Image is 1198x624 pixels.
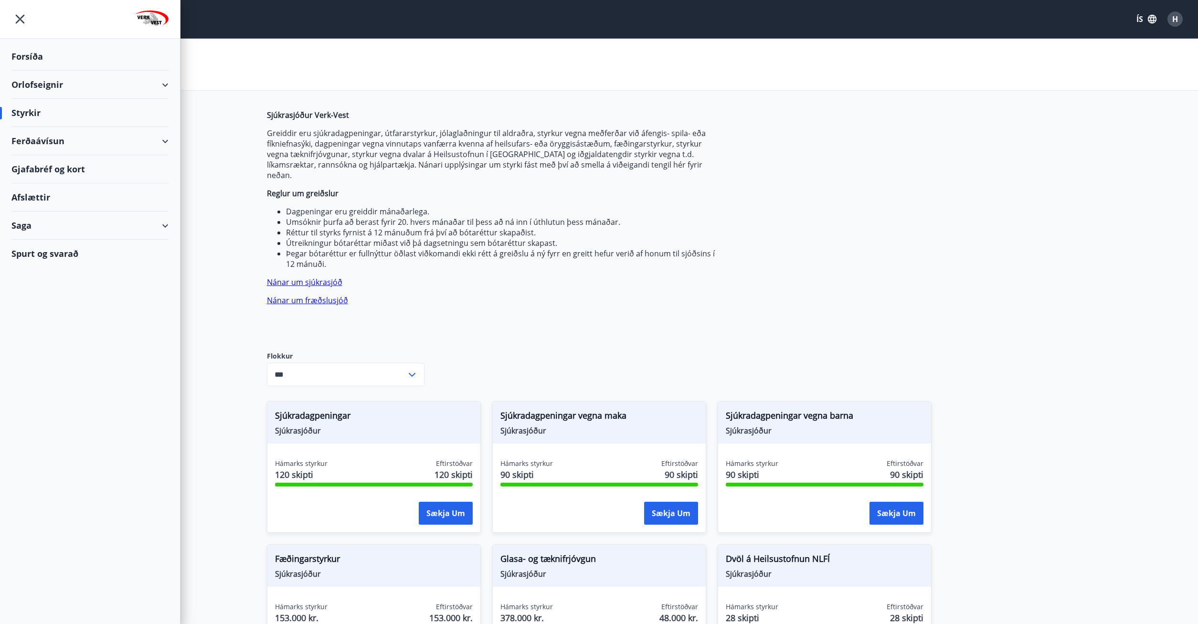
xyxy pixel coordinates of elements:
span: Sjúkrasjóður [275,569,473,579]
span: 28 skipti [726,612,778,624]
span: Sjúkrasjóður [275,425,473,436]
div: Forsíða [11,42,169,71]
li: Réttur til styrks fyrnist á 12 mánuðum frá því að bótaréttur skapaðist. [286,227,718,238]
span: 153.000 kr. [275,612,328,624]
img: union_logo [135,11,169,30]
span: 90 skipti [890,468,923,481]
div: Afslættir [11,183,169,212]
span: Glasa- og tæknifrjóvgun [500,552,698,569]
span: Eftirstöðvar [661,459,698,468]
strong: Sjúkrasjóður Verk-Vest [267,110,349,120]
button: H [1164,8,1187,31]
strong: Reglur um greiðslur [267,188,339,199]
span: Sjúkradagpeningar vegna barna [726,409,923,425]
span: Sjúkrasjóður [500,569,698,579]
div: Gjafabréf og kort [11,155,169,183]
div: Ferðaávísun [11,127,169,155]
span: 378.000 kr. [500,612,553,624]
span: 28 skipti [890,612,923,624]
span: 90 skipti [726,468,778,481]
span: Eftirstöðvar [887,459,923,468]
span: Eftirstöðvar [661,602,698,612]
span: Sjúkrasjóður [726,425,923,436]
span: H [1172,14,1178,24]
span: 120 skipti [435,468,473,481]
p: Greiddir eru sjúkradagpeningar, útfararstyrkur, jólaglaðningur til aldraðra, styrkur vegna meðfer... [267,128,718,180]
li: Umsóknir þurfa að berast fyrir 20. hvers mánaðar til þess að ná inn í úthlutun þess mánaðar. [286,217,718,227]
span: Sjúkradagpeningar vegna maka [500,409,698,425]
span: 48.000 kr. [659,612,698,624]
span: Sjúkrasjóður [726,569,923,579]
a: Nánar um sjúkrasjóð [267,277,342,287]
button: Sækja um [869,502,923,525]
span: 90 skipti [665,468,698,481]
span: Sjúkrasjóður [500,425,698,436]
span: Hámarks styrkur [500,459,553,468]
button: Sækja um [419,502,473,525]
div: Spurt og svarað [11,240,169,267]
a: Nánar um fræðslusjóð [267,295,348,306]
button: ÍS [1131,11,1162,28]
button: menu [11,11,29,28]
span: Fæðingarstyrkur [275,552,473,569]
span: Hámarks styrkur [275,602,328,612]
span: Eftirstöðvar [436,602,473,612]
span: Eftirstöðvar [436,459,473,468]
span: Hámarks styrkur [726,602,778,612]
span: Dvöl á Heilsustofnun NLFÍ [726,552,923,569]
button: Sækja um [644,502,698,525]
li: Dagpeningar eru greiddir mánaðarlega. [286,206,718,217]
span: Hámarks styrkur [500,602,553,612]
li: Þegar bótaréttur er fullnýttur öðlast viðkomandi ekki rétt á greiðslu á ný fyrr en greitt hefur v... [286,248,718,269]
div: Orlofseignir [11,71,169,99]
span: 90 skipti [500,468,553,481]
li: Útreikningur bótaréttar miðast við þá dagsetningu sem bótaréttur skapast. [286,238,718,248]
span: 153.000 kr. [429,612,473,624]
div: Saga [11,212,169,240]
span: Sjúkradagpeningar [275,409,473,425]
span: Hámarks styrkur [275,459,328,468]
div: Styrkir [11,99,169,127]
span: Hámarks styrkur [726,459,778,468]
span: Eftirstöðvar [887,602,923,612]
label: Flokkur [267,351,424,361]
span: 120 skipti [275,468,328,481]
